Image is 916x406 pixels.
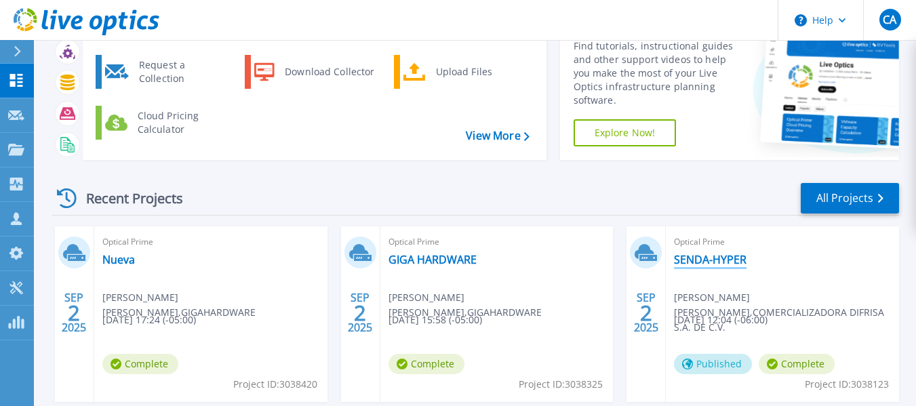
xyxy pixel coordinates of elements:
a: Upload Files [394,55,533,89]
span: 2 [640,307,652,319]
span: [PERSON_NAME] [PERSON_NAME] , GIGAHARDWARE [102,290,327,320]
span: Optical Prime [389,235,605,249]
span: Complete [102,354,178,374]
span: Optical Prime [674,235,891,249]
a: View More [466,129,529,142]
span: [DATE] 12:04 (-06:00) [674,312,768,327]
span: CA [883,14,896,25]
a: GIGA HARDWARE [389,253,477,266]
div: SEP 2025 [61,288,87,338]
span: 2 [354,307,366,319]
span: [DATE] 17:24 (-05:00) [102,312,196,327]
a: SENDA-HYPER [674,253,746,266]
span: Project ID: 3038325 [519,377,603,392]
span: Project ID: 3038123 [805,377,889,392]
a: Explore Now! [574,119,677,146]
div: Recent Projects [52,182,201,215]
div: SEP 2025 [347,288,373,338]
div: SEP 2025 [633,288,659,338]
div: Cloud Pricing Calculator [131,109,231,136]
span: [PERSON_NAME] [PERSON_NAME] , GIGAHARDWARE [389,290,614,320]
span: [PERSON_NAME] [PERSON_NAME] , COMERCIALIZADORA DIFRISA S.A. DE C.V. [674,290,899,335]
span: Complete [759,354,835,374]
a: Nueva [102,253,135,266]
span: Complete [389,354,464,374]
div: Upload Files [429,58,530,85]
span: Project ID: 3038420 [233,377,317,392]
span: [DATE] 15:58 (-05:00) [389,312,482,327]
a: All Projects [801,183,899,214]
span: Published [674,354,752,374]
div: Download Collector [278,58,380,85]
a: Cloud Pricing Calculator [96,106,235,140]
a: Download Collector [245,55,384,89]
div: Find tutorials, instructional guides and other support videos to help you make the most of your L... [574,39,742,107]
span: Optical Prime [102,235,319,249]
span: 2 [68,307,80,319]
div: Request a Collection [132,58,231,85]
a: Request a Collection [96,55,235,89]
